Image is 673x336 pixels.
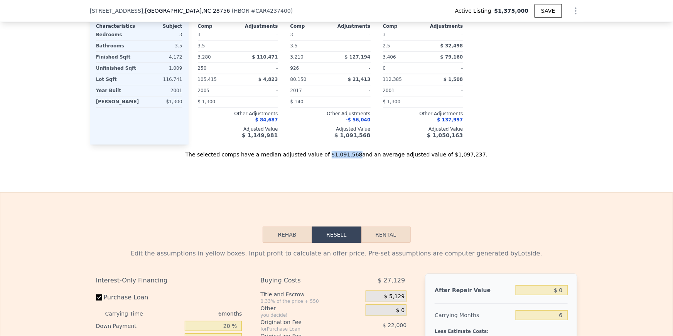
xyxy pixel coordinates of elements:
div: 1,009 [141,63,182,74]
div: Carrying Months [435,308,513,322]
button: Resell [312,227,361,243]
div: 6 months [159,307,242,320]
div: - [425,63,463,74]
div: Lot Sqft [96,74,138,85]
div: Edit the assumptions in yellow boxes. Input profit to calculate an offer price. Pre-set assumptio... [96,249,577,258]
button: Rehab [263,227,312,243]
span: $ 27,129 [378,274,405,287]
span: # CAR4237400 [251,8,291,14]
div: Bathrooms [96,40,138,51]
span: $ 32,498 [440,43,463,49]
div: Comp [198,23,238,29]
div: $1,300 [142,96,182,107]
span: 3,406 [383,54,396,60]
div: Year Built [96,85,138,96]
div: 2005 [198,85,236,96]
div: - [332,96,371,107]
button: SAVE [535,4,562,18]
span: 3,280 [198,54,211,60]
div: Finished Sqft [96,52,138,62]
div: 0.33% of the price + 550 [260,298,363,304]
span: HBOR [234,8,250,14]
div: Adjusted Value [198,126,278,132]
button: Show Options [568,3,584,18]
div: ( ) [232,7,293,15]
span: 926 [290,66,299,71]
div: Carrying Time [105,307,155,320]
div: [PERSON_NAME] [96,96,139,107]
div: Less Estimate Costs: [435,322,567,336]
div: Adjustments [238,23,278,29]
span: $ 110,471 [252,54,278,60]
span: $ 22,000 [383,322,406,328]
div: 3.5 [141,40,182,51]
div: - [425,96,463,107]
span: , NC 28756 [202,8,230,14]
div: 4,172 [141,52,182,62]
span: $ 1,091,568 [334,132,370,138]
div: - [240,40,278,51]
div: Bedrooms [96,29,138,40]
div: Down Payment [96,320,182,332]
div: Other [260,304,363,312]
div: - [240,96,278,107]
div: 3.5 [198,40,236,51]
div: - [240,29,278,40]
span: 3 [383,32,386,37]
div: Adjusted Value [290,126,371,132]
span: $ 21,413 [348,77,371,82]
span: $ 79,160 [440,54,463,60]
span: -$ 56,040 [346,117,371,123]
span: 3 [198,32,201,37]
div: 2001 [141,85,182,96]
div: After Repair Value [435,283,513,297]
div: 3.5 [290,40,329,51]
div: Adjustments [331,23,371,29]
div: The selected comps have a median adjusted value of $1,091,568 and an average adjusted value of $1... [90,144,584,158]
div: Origination Fee [260,318,346,326]
span: $ 5,129 [384,293,405,300]
div: - [240,63,278,74]
span: 80,150 [290,77,307,82]
div: - [425,85,463,96]
div: Buying Costs [260,274,346,287]
span: 250 [198,66,207,71]
div: Adjusted Value [383,126,463,132]
div: - [425,29,463,40]
input: Purchase Loan [96,294,102,301]
div: 2001 [383,85,422,96]
span: 3 [290,32,293,37]
div: Title and Escrow [260,291,363,298]
div: Other Adjustments [383,111,463,117]
div: 2.5 [383,40,422,51]
span: $ 4,823 [258,77,278,82]
div: Characteristics [96,23,139,29]
div: - [332,29,371,40]
span: [STREET_ADDRESS] [90,7,143,15]
span: Active Listing [455,7,494,15]
div: - [332,85,371,96]
div: 2017 [290,85,329,96]
span: $ 1,300 [383,99,401,104]
span: $ 137,997 [437,117,463,123]
span: $ 1,050,163 [427,132,463,138]
div: Subject [139,23,182,29]
span: , [GEOGRAPHIC_DATA] [143,7,230,15]
span: $ 140 [290,99,304,104]
div: Interest-Only Financing [96,274,242,287]
span: $ 127,194 [344,54,370,60]
div: Adjustments [423,23,463,29]
div: you decide! [260,312,363,318]
span: 3,210 [290,54,304,60]
div: Other Adjustments [290,111,371,117]
div: 3 [141,29,182,40]
span: 112,385 [383,77,402,82]
span: $ 0 [396,307,405,314]
div: for Purchase Loan [260,326,346,332]
span: 105,415 [198,77,217,82]
div: Other Adjustments [198,111,278,117]
div: Unfinished Sqft [96,63,138,74]
div: 116,741 [141,74,182,85]
div: - [332,63,371,74]
span: $ 1,508 [444,77,463,82]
